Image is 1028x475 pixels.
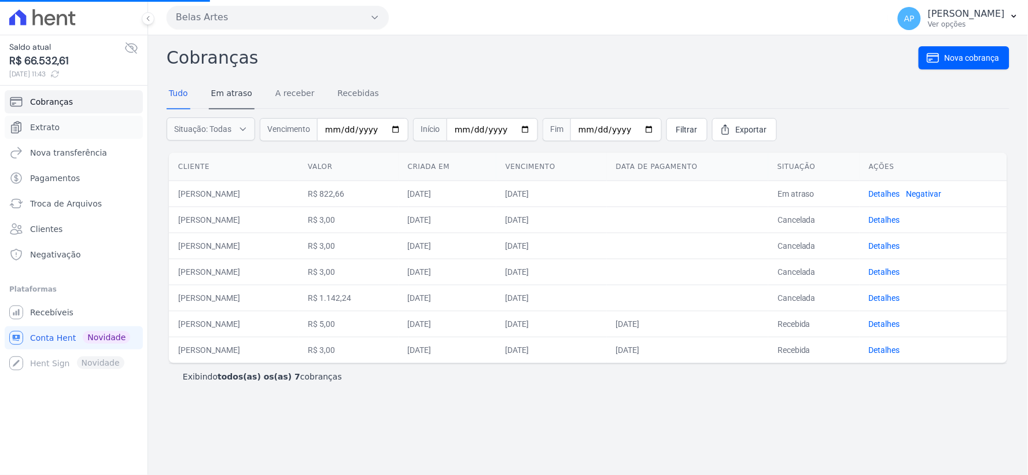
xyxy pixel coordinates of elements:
td: Cancelada [768,285,860,311]
span: Novidade [83,331,130,344]
button: Situação: Todas [167,117,255,141]
td: [DATE] [607,337,768,363]
span: Nova transferência [30,147,107,159]
a: Clientes [5,218,143,241]
span: Cobranças [30,96,73,108]
th: Criada em [399,153,496,181]
td: [DATE] [399,181,496,207]
td: Cancelada [768,207,860,233]
span: Início [413,118,447,141]
td: R$ 5,00 [299,311,399,337]
td: [PERSON_NAME] [169,181,299,207]
td: R$ 3,00 [299,207,399,233]
a: Tudo [167,79,190,109]
a: Pagamentos [5,167,143,190]
p: [PERSON_NAME] [928,8,1005,20]
span: Saldo atual [9,41,124,53]
a: Cobranças [5,90,143,113]
th: Ações [860,153,1007,181]
td: [DATE] [399,337,496,363]
td: Cancelada [768,259,860,285]
td: [DATE] [496,311,607,337]
a: Nova cobrança [919,46,1009,69]
td: R$ 1.142,24 [299,285,399,311]
td: R$ 822,66 [299,181,399,207]
td: [PERSON_NAME] [169,285,299,311]
span: Pagamentos [30,172,80,184]
a: Negativar [907,189,942,198]
b: todos(as) os(as) 7 [218,372,300,381]
span: Nova cobrança [945,52,1000,64]
a: Detalhes [869,319,900,329]
td: [DATE] [607,311,768,337]
a: Detalhes [869,267,900,277]
td: [DATE] [496,233,607,259]
td: [DATE] [496,337,607,363]
a: Detalhes [869,293,900,303]
span: Negativação [30,249,81,260]
a: Em atraso [209,79,255,109]
a: Exportar [712,118,777,141]
td: Recebida [768,311,860,337]
td: R$ 3,00 [299,337,399,363]
span: [DATE] 11:43 [9,69,124,79]
th: Cliente [169,153,299,181]
span: Clientes [30,223,62,235]
span: Extrato [30,121,60,133]
button: Belas Artes [167,6,389,29]
th: Valor [299,153,399,181]
a: Troca de Arquivos [5,192,143,215]
td: [DATE] [399,285,496,311]
td: [DATE] [399,233,496,259]
td: [DATE] [399,259,496,285]
a: Conta Hent Novidade [5,326,143,349]
a: Extrato [5,116,143,139]
td: [DATE] [496,285,607,311]
a: Filtrar [666,118,708,141]
span: Vencimento [260,118,317,141]
td: [PERSON_NAME] [169,233,299,259]
td: [DATE] [496,259,607,285]
span: Conta Hent [30,332,76,344]
td: [PERSON_NAME] [169,207,299,233]
a: A receber [273,79,317,109]
a: Detalhes [869,189,900,198]
td: [DATE] [496,207,607,233]
a: Recebíveis [5,301,143,324]
td: [PERSON_NAME] [169,337,299,363]
span: Fim [543,118,570,141]
span: AP [904,14,915,23]
td: [DATE] [399,207,496,233]
th: Situação [768,153,860,181]
div: Plataformas [9,282,138,296]
a: Recebidas [336,79,382,109]
td: R$ 3,00 [299,259,399,285]
p: Ver opções [928,20,1005,29]
a: Detalhes [869,345,900,355]
span: Troca de Arquivos [30,198,102,209]
span: Situação: Todas [174,123,231,135]
button: AP [PERSON_NAME] Ver opções [889,2,1028,35]
td: R$ 3,00 [299,233,399,259]
td: [DATE] [496,181,607,207]
td: Recebida [768,337,860,363]
span: R$ 66.532,61 [9,53,124,69]
span: Exportar [736,124,767,135]
th: Vencimento [496,153,607,181]
span: Filtrar [676,124,698,135]
td: [PERSON_NAME] [169,311,299,337]
span: Recebíveis [30,307,73,318]
nav: Sidebar [9,90,138,375]
p: Exibindo cobranças [183,371,342,382]
a: Negativação [5,243,143,266]
td: [DATE] [399,311,496,337]
th: Data de pagamento [607,153,768,181]
td: Em atraso [768,181,860,207]
td: Cancelada [768,233,860,259]
td: [PERSON_NAME] [169,259,299,285]
a: Nova transferência [5,141,143,164]
a: Detalhes [869,241,900,251]
a: Detalhes [869,215,900,224]
h2: Cobranças [167,45,919,71]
